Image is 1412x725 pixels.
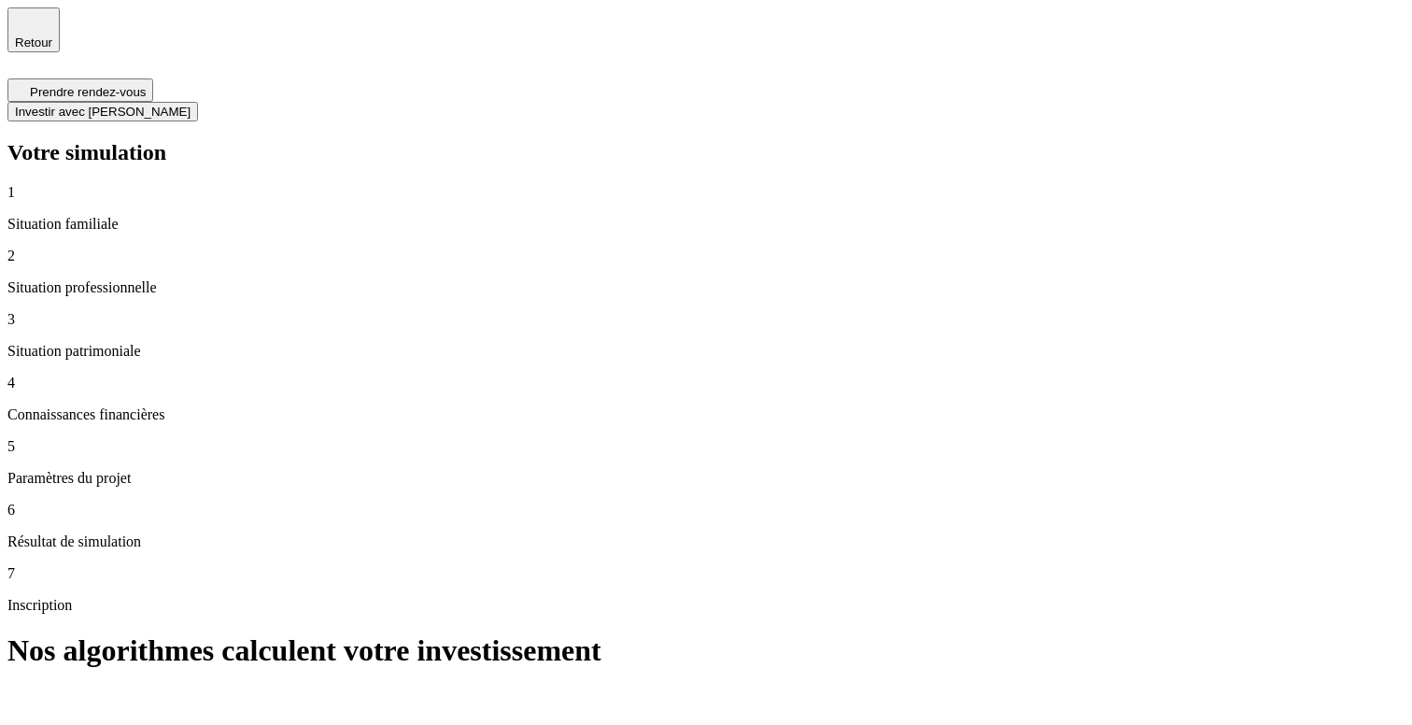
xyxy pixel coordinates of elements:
p: 3 [7,311,1405,328]
p: Situation familiale [7,216,1405,233]
h1: Nos algorithmes calculent votre investissement [7,633,1405,668]
p: 6 [7,502,1405,519]
p: Situation patrimoniale [7,343,1405,360]
h2: Votre simulation [7,140,1405,165]
button: Prendre rendez-vous [7,78,153,102]
p: 4 [7,375,1405,391]
span: Prendre rendez-vous [30,85,146,99]
p: 7 [7,565,1405,582]
p: 2 [7,248,1405,264]
button: Retour [7,7,60,52]
p: 5 [7,438,1405,455]
p: Paramètres du projet [7,470,1405,487]
span: Investir avec [PERSON_NAME] [15,105,191,119]
p: Inscription [7,597,1405,614]
p: Résultat de simulation [7,533,1405,550]
p: Situation professionnelle [7,279,1405,296]
p: Connaissances financières [7,406,1405,423]
span: Retour [15,36,52,50]
button: Investir avec [PERSON_NAME] [7,102,198,121]
p: 1 [7,184,1405,201]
